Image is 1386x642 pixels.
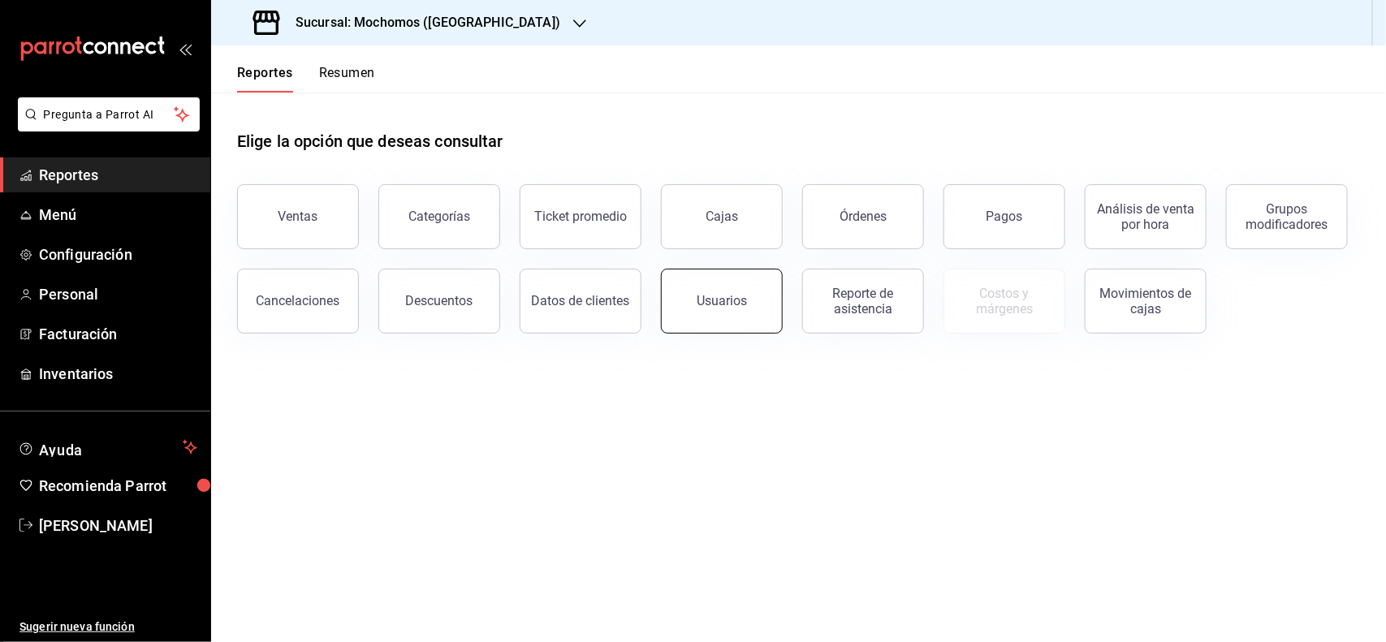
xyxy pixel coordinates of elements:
[813,286,913,317] div: Reporte de asistencia
[802,184,924,249] button: Órdenes
[257,293,340,308] div: Cancelaciones
[39,475,197,497] span: Recomienda Parrot
[44,106,175,123] span: Pregunta a Parrot AI
[18,97,200,131] button: Pregunta a Parrot AI
[1226,184,1348,249] button: Grupos modificadores
[237,129,503,153] h1: Elige la opción que deseas consultar
[39,515,197,536] span: [PERSON_NAME]
[378,269,500,334] button: Descuentos
[39,243,197,265] span: Configuración
[39,323,197,345] span: Facturación
[39,363,197,385] span: Inventarios
[697,293,747,308] div: Usuarios
[706,209,738,224] div: Cajas
[1085,184,1207,249] button: Análisis de venta por hora
[408,209,470,224] div: Categorías
[520,269,641,334] button: Datos de clientes
[1237,201,1337,232] div: Grupos modificadores
[954,286,1055,317] div: Costos y márgenes
[237,269,359,334] button: Cancelaciones
[802,269,924,334] button: Reporte de asistencia
[840,209,887,224] div: Órdenes
[534,209,627,224] div: Ticket promedio
[532,293,630,308] div: Datos de clientes
[1095,201,1196,232] div: Análisis de venta por hora
[278,209,318,224] div: Ventas
[237,184,359,249] button: Ventas
[39,204,197,226] span: Menú
[19,618,197,636] span: Sugerir nueva función
[319,65,375,93] button: Resumen
[987,209,1023,224] div: Pagos
[237,65,375,93] div: navigation tabs
[39,437,176,457] span: Ayuda
[1095,286,1196,317] div: Movimientos de cajas
[39,164,197,186] span: Reportes
[520,184,641,249] button: Ticket promedio
[11,118,200,135] a: Pregunta a Parrot AI
[943,269,1065,334] button: Contrata inventarios para ver este reporte
[943,184,1065,249] button: Pagos
[661,269,783,334] button: Usuarios
[39,283,197,305] span: Personal
[1085,269,1207,334] button: Movimientos de cajas
[661,184,783,249] button: Cajas
[179,42,192,55] button: open_drawer_menu
[283,13,560,32] h3: Sucursal: Mochomos ([GEOGRAPHIC_DATA])
[237,65,293,93] button: Reportes
[378,184,500,249] button: Categorías
[406,293,473,308] div: Descuentos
